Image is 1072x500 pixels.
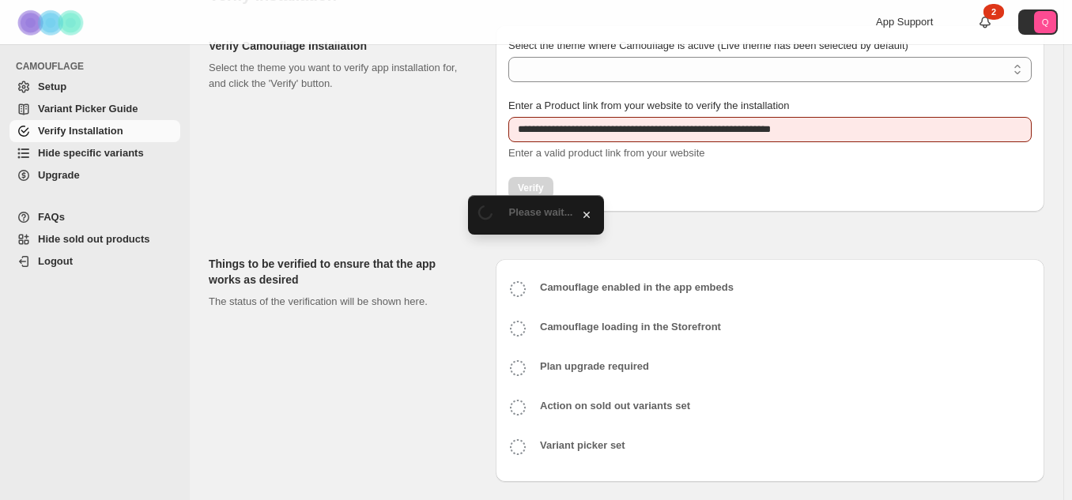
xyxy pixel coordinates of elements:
[38,255,73,267] span: Logout
[9,142,180,164] a: Hide specific variants
[9,98,180,120] a: Variant Picker Guide
[508,147,705,159] span: Enter a valid product link from your website
[540,439,625,451] b: Variant picker set
[9,120,180,142] a: Verify Installation
[1034,11,1056,33] span: Avatar with initials Q
[1042,17,1049,27] text: Q
[209,60,470,92] p: Select the theme you want to verify app installation for, and click the 'Verify' button.
[540,281,734,293] b: Camouflage enabled in the app embeds
[540,400,690,412] b: Action on sold out variants set
[508,100,790,111] span: Enter a Product link from your website to verify the installation
[9,206,180,228] a: FAQs
[983,4,1004,20] div: 2
[38,125,123,137] span: Verify Installation
[9,164,180,186] a: Upgrade
[38,103,138,115] span: Variant Picker Guide
[876,16,933,28] span: App Support
[508,39,908,51] span: Select the theme where Camouflage is active (Live theme has been selected by default)
[209,294,470,310] p: The status of the verification will be shown here.
[16,60,182,73] span: CAMOUFLAGE
[9,228,180,250] a: Hide sold out products
[540,321,721,333] b: Camouflage loading in the Storefront
[509,206,573,218] span: Please wait...
[9,250,180,273] a: Logout
[977,14,993,30] a: 2
[38,233,150,245] span: Hide sold out products
[209,38,470,54] h2: Verify Camouflage Installation
[38,147,144,159] span: Hide specific variants
[38,81,66,92] span: Setup
[13,1,92,44] img: Camouflage
[38,169,80,181] span: Upgrade
[540,360,649,372] b: Plan upgrade required
[38,211,65,223] span: FAQs
[9,76,180,98] a: Setup
[1018,9,1058,35] button: Avatar with initials Q
[209,256,470,288] h2: Things to be verified to ensure that the app works as desired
